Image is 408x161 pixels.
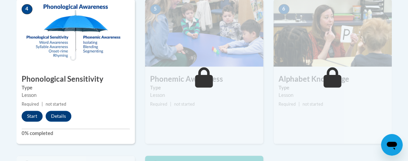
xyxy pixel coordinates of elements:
h3: Alphabet Knowledge [273,74,392,84]
span: not started [46,102,66,107]
span: | [298,102,300,107]
span: 4 [22,4,32,14]
label: Type [150,84,258,91]
span: 6 [279,4,289,14]
h3: Phonological Sensitivity [17,74,135,84]
span: 5 [150,4,161,14]
div: Lesson [279,91,387,99]
label: Type [279,84,387,91]
span: Required [150,102,167,107]
span: | [42,102,43,107]
h3: Phonemic Awareness [145,74,263,84]
div: Lesson [22,91,130,99]
label: 0% completed [22,130,130,137]
span: Required [22,102,39,107]
span: | [170,102,171,107]
span: Required [279,102,296,107]
button: Start [22,111,43,122]
iframe: Button to launch messaging window [381,134,403,156]
span: not started [303,102,323,107]
div: Lesson [150,91,258,99]
span: not started [174,102,195,107]
button: Details [46,111,71,122]
label: Type [22,84,130,91]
